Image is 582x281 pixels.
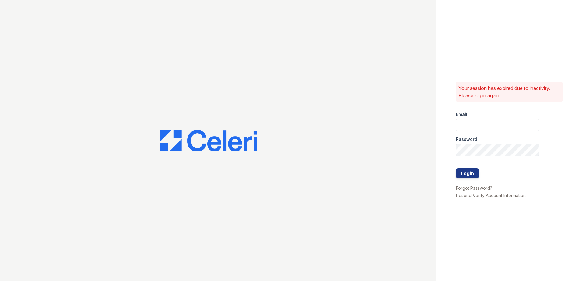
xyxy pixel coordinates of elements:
[456,193,526,198] a: Resend Verify Account Information
[160,130,257,151] img: CE_Logo_Blue-a8612792a0a2168367f1c8372b55b34899dd931a85d93a1a3d3e32e68fde9ad4.png
[458,85,560,99] p: Your session has expired due to inactivity. Please log in again.
[456,186,492,191] a: Forgot Password?
[456,111,467,117] label: Email
[456,136,477,142] label: Password
[456,168,479,178] button: Login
